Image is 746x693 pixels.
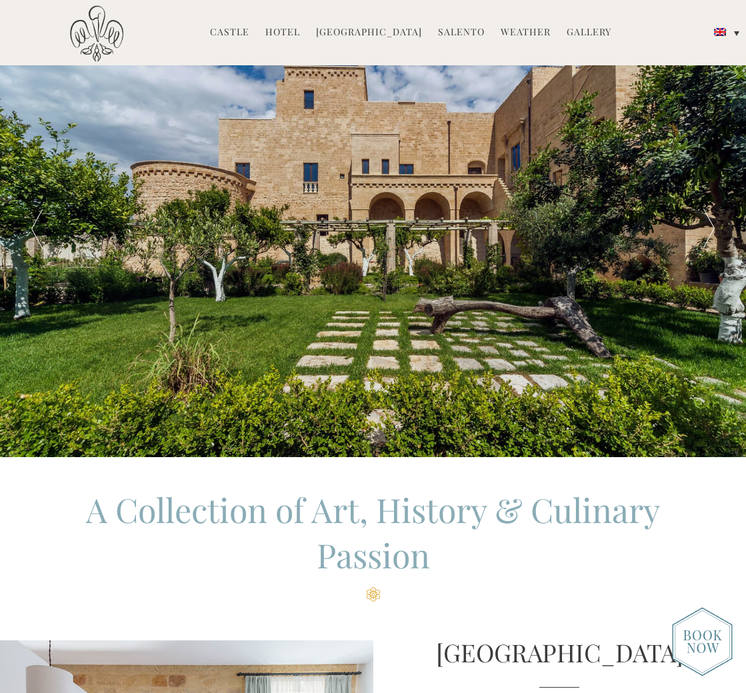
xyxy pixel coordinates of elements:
a: Gallery [567,25,611,41]
a: Hotel [265,25,300,41]
img: English [714,28,726,36]
img: Castello di Ugento [70,5,123,62]
a: Castle [210,25,249,41]
a: Salento [438,25,485,41]
a: [GEOGRAPHIC_DATA] [316,25,422,41]
a: [GEOGRAPHIC_DATA] [436,636,683,668]
span: A Collection of Art, History & Culinary Passion [86,487,660,577]
a: Weather [501,25,551,41]
img: new-booknow.png [672,607,733,676]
